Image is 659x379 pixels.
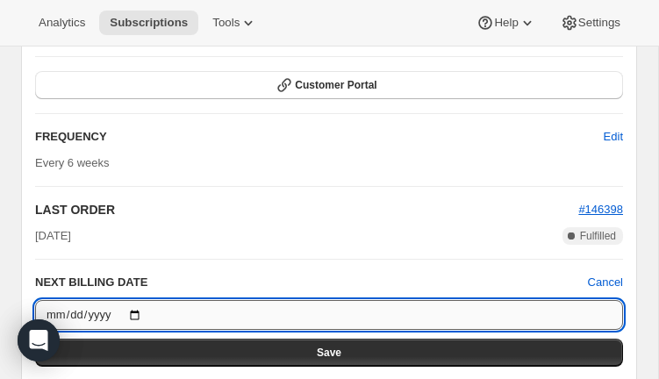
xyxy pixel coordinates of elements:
h2: NEXT BILLING DATE [35,274,588,291]
span: Tools [212,16,240,30]
button: #146398 [578,201,623,218]
span: Edit [604,128,623,146]
span: Analytics [39,16,85,30]
button: Cancel [588,274,623,291]
span: Save [317,346,341,360]
button: Analytics [28,11,96,35]
span: Every 6 weeks [35,156,110,169]
button: Settings [550,11,631,35]
span: Settings [578,16,620,30]
span: Fulfilled [580,229,616,243]
button: Tools [202,11,268,35]
span: Subscriptions [110,16,188,30]
button: Subscriptions [99,11,198,35]
button: Edit [593,123,634,151]
h2: LAST ORDER [35,201,578,218]
span: Customer Portal [295,78,376,92]
h2: FREQUENCY [35,128,604,146]
a: #146398 [578,203,623,216]
button: Save [35,339,623,367]
span: [DATE] [35,227,71,245]
button: Help [466,11,546,35]
div: Open Intercom Messenger [18,319,60,361]
button: Customer Portal [35,71,623,99]
span: Help [494,16,518,30]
